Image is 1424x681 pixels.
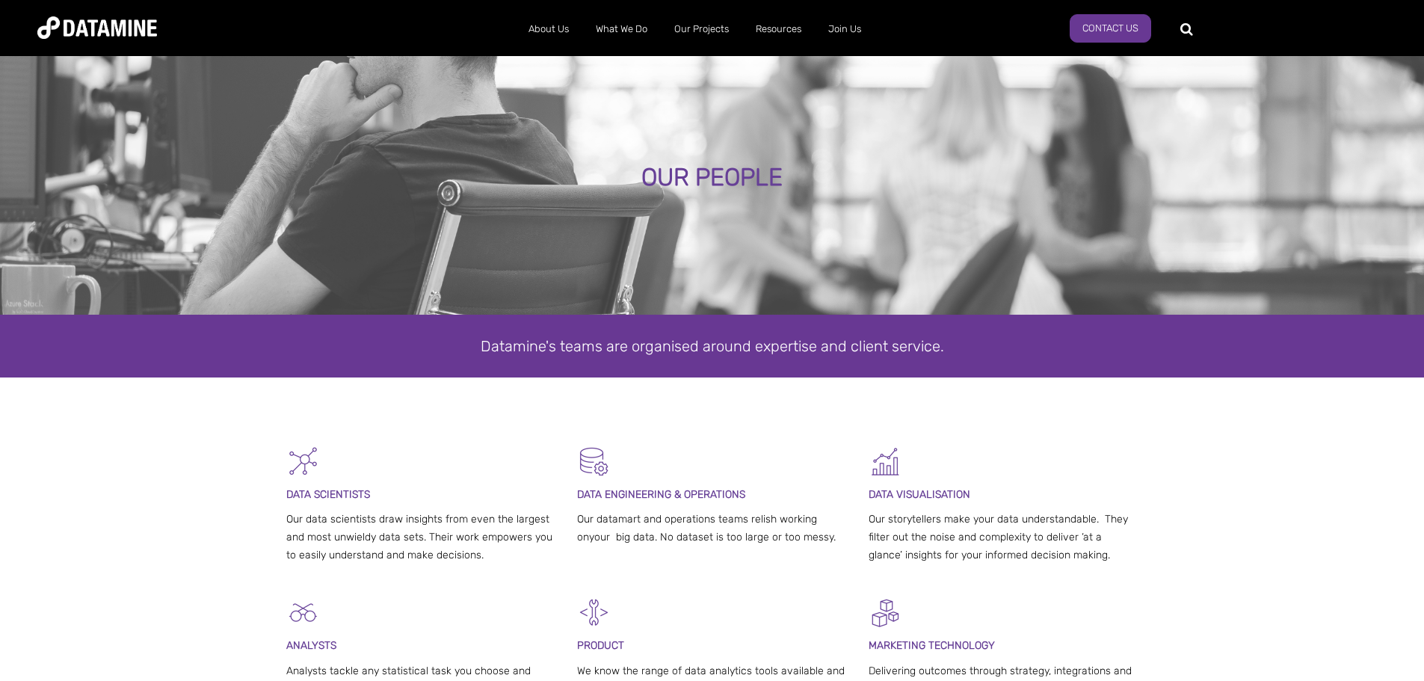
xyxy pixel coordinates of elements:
a: About Us [515,10,582,49]
p: Our data scientists draw insights from even the largest and most unwieldy data sets. Their work e... [286,511,556,564]
span: Datamine's teams are organised around expertise and client service. [481,337,944,355]
img: Datamine [37,16,157,39]
p: Our datamart and operations teams relish working onyour big data. No dataset is too large or too ... [577,511,847,546]
p: Our storytellers make your data understandable. They filter out the noise and complexity to deliv... [869,511,1138,564]
span: PRODUCT [577,639,624,652]
span: MARKETING TECHNOLOGY [869,639,995,652]
img: Development [577,596,611,629]
a: What We Do [582,10,661,49]
a: Contact Us [1070,14,1151,43]
img: Digital Activation [869,596,902,629]
div: OUR PEOPLE [161,164,1263,191]
span: DATA ENGINEERING & OPERATIONS [577,488,745,501]
span: ANALYSTS [286,639,336,652]
img: Graph - Network [286,445,320,478]
a: Our Projects [661,10,742,49]
img: Datamart [577,445,611,478]
a: Join Us [815,10,875,49]
span: DATA VISUALISATION [869,488,970,501]
img: Graph 5 [869,445,902,478]
span: DATA SCIENTISTS [286,488,370,501]
a: Resources [742,10,815,49]
img: Analysts [286,596,320,629]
